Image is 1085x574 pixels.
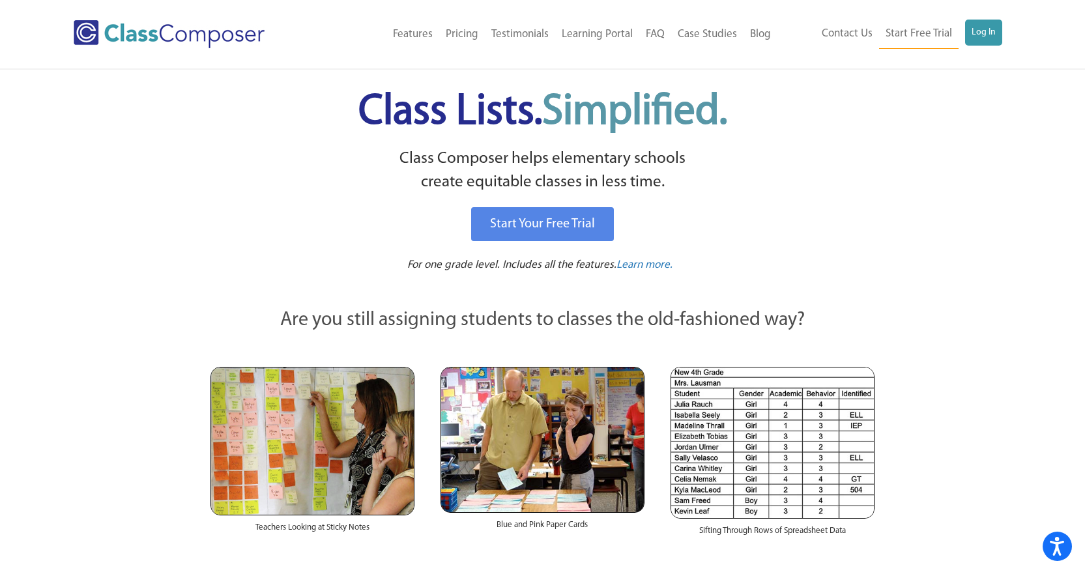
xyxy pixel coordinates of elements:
span: Learn more. [616,259,673,270]
a: Start Your Free Trial [471,207,614,241]
img: Teachers Looking at Sticky Notes [210,367,414,515]
a: Learn more. [616,257,673,274]
p: Are you still assigning students to classes the old-fashioned way? [210,306,875,335]
a: Case Studies [671,20,744,49]
p: Class Composer helps elementary schools create equitable classes in less time. [209,147,877,195]
div: Sifting Through Rows of Spreadsheet Data [671,519,875,550]
div: Teachers Looking at Sticky Notes [210,515,414,547]
a: Contact Us [815,20,879,48]
nav: Header Menu [777,20,1002,49]
img: Blue and Pink Paper Cards [441,367,644,512]
span: Class Lists. [358,91,727,134]
span: Start Your Free Trial [490,218,595,231]
a: Learning Portal [555,20,639,49]
img: Spreadsheets [671,367,875,519]
a: Start Free Trial [879,20,959,49]
a: Testimonials [485,20,555,49]
a: Pricing [439,20,485,49]
div: Blue and Pink Paper Cards [441,513,644,544]
a: Log In [965,20,1002,46]
img: Class Composer [74,20,265,48]
a: Blog [744,20,777,49]
a: Features [386,20,439,49]
span: For one grade level. Includes all the features. [407,259,616,270]
span: Simplified. [542,91,727,134]
a: FAQ [639,20,671,49]
nav: Header Menu [318,20,777,49]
